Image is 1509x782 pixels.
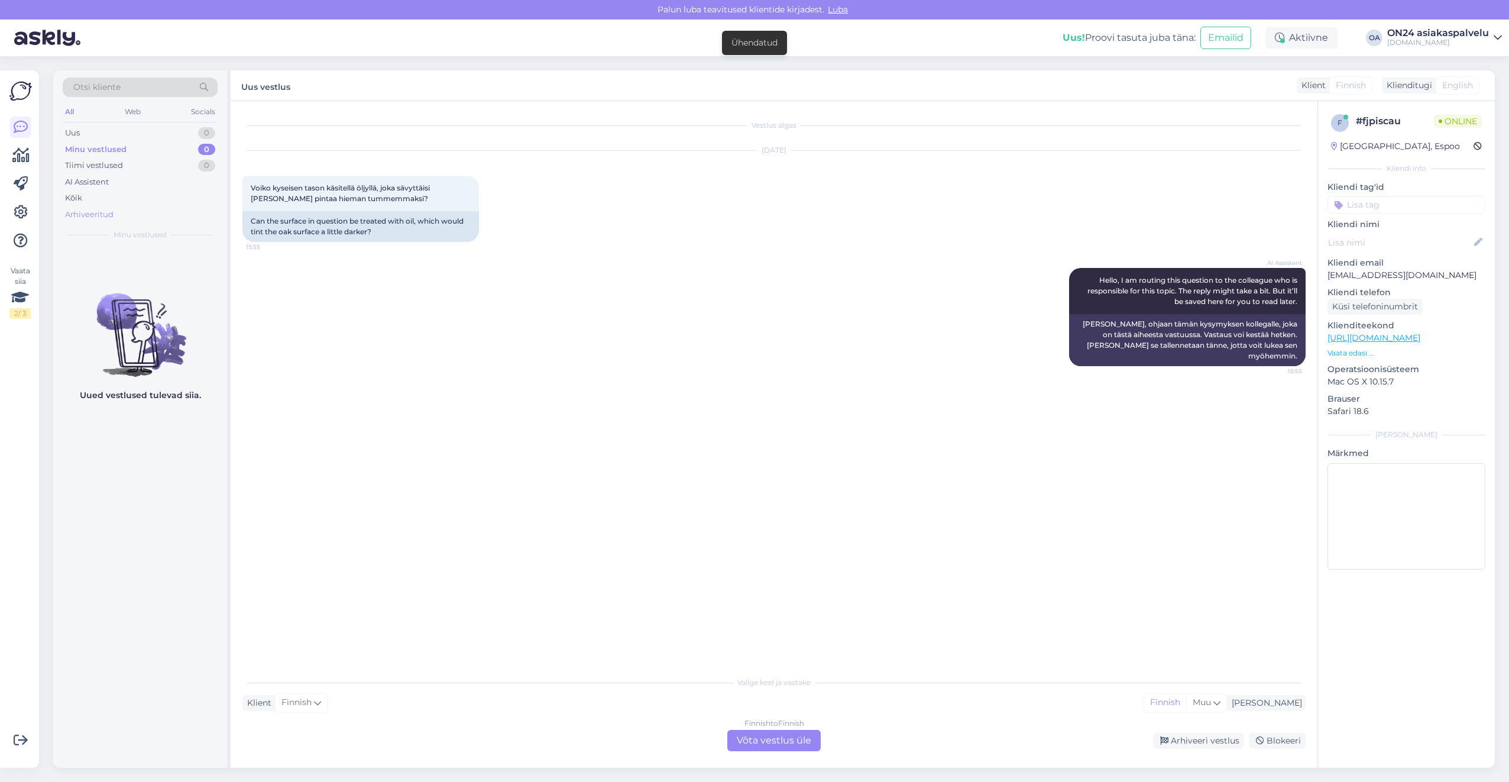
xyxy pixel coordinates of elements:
[63,104,76,119] div: All
[1434,115,1482,128] span: Online
[65,176,109,188] div: AI Assistent
[1327,269,1485,282] p: [EMAIL_ADDRESS][DOMAIN_NAME]
[242,211,479,242] div: Can the surface in question be treated with oil, which would tint the oak surface a little darker?
[1327,196,1485,214] input: Lisa tag
[65,127,80,139] div: Uus
[1327,393,1485,405] p: Brauser
[1327,348,1485,358] p: Vaata edasi ...
[9,266,31,319] div: Vaata siia
[242,677,1306,688] div: Valige keel ja vastake
[1258,258,1302,267] span: AI Assistent
[1327,299,1423,315] div: Küsi telefoninumbrit
[1227,697,1302,709] div: [PERSON_NAME]
[198,160,215,172] div: 0
[1087,276,1299,306] span: Hello, I am routing this question to the colleague who is responsible for this topic. The reply m...
[198,127,215,139] div: 0
[1327,218,1485,231] p: Kliendi nimi
[1327,405,1485,418] p: Safari 18.6
[1327,376,1485,388] p: Mac OS X 10.15.7
[1336,79,1366,92] span: Finnish
[1328,236,1472,249] input: Lisa nimi
[242,120,1306,131] div: Vestlus algas
[251,183,432,203] span: Voiko kyseisen tason käsitellä öljyllä, joka sävyttäisi [PERSON_NAME] pintaa hieman tummemmaksi?
[242,145,1306,156] div: [DATE]
[744,718,804,729] div: Finnish to Finnish
[1327,286,1485,299] p: Kliendi telefon
[1366,30,1382,46] div: OA
[1327,429,1485,440] div: [PERSON_NAME]
[9,308,31,319] div: 2 / 3
[65,160,123,172] div: Tiimi vestlused
[198,144,215,156] div: 0
[1442,79,1473,92] span: English
[1327,447,1485,460] p: Märkmed
[281,696,312,709] span: Finnish
[1327,363,1485,376] p: Operatsioonisüsteem
[1331,140,1460,153] div: [GEOGRAPHIC_DATA], Espoo
[9,80,32,102] img: Askly Logo
[1297,79,1326,92] div: Klient
[1387,28,1489,38] div: ON24 asiakaspalvelu
[1327,163,1485,174] div: Kliendi info
[53,272,227,379] img: No chats
[65,144,127,156] div: Minu vestlused
[1063,32,1085,43] b: Uus!
[246,243,290,251] span: 15:55
[241,77,290,93] label: Uus vestlus
[1069,314,1306,366] div: [PERSON_NAME], ohjaan tämän kysymyksen kollegalle, joka on tästä aiheesta vastuussa. Vastaus voi ...
[1382,79,1432,92] div: Klienditugi
[1387,28,1502,47] a: ON24 asiakaspalvelu[DOMAIN_NAME]
[1153,733,1244,749] div: Arhiveeri vestlus
[1327,257,1485,269] p: Kliendi email
[80,389,201,402] p: Uued vestlused tulevad siia.
[1338,118,1342,127] span: f
[1265,27,1338,49] div: Aktiivne
[1249,733,1306,749] div: Blokeeri
[1258,367,1302,376] span: 15:55
[242,697,271,709] div: Klient
[1327,319,1485,332] p: Klienditeekond
[731,37,778,49] div: Ühendatud
[1144,694,1186,712] div: Finnish
[122,104,143,119] div: Web
[824,4,851,15] span: Luba
[65,209,114,221] div: Arhiveeritud
[1063,31,1196,45] div: Proovi tasuta juba täna:
[1327,332,1420,343] a: [URL][DOMAIN_NAME]
[1193,697,1211,707] span: Muu
[727,730,821,751] div: Võta vestlus üle
[73,81,121,93] span: Otsi kliente
[114,230,167,240] span: Minu vestlused
[189,104,218,119] div: Socials
[65,192,82,204] div: Kõik
[1200,27,1251,49] button: Emailid
[1327,181,1485,193] p: Kliendi tag'id
[1356,114,1434,128] div: # fjpiscau
[1387,38,1489,47] div: [DOMAIN_NAME]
